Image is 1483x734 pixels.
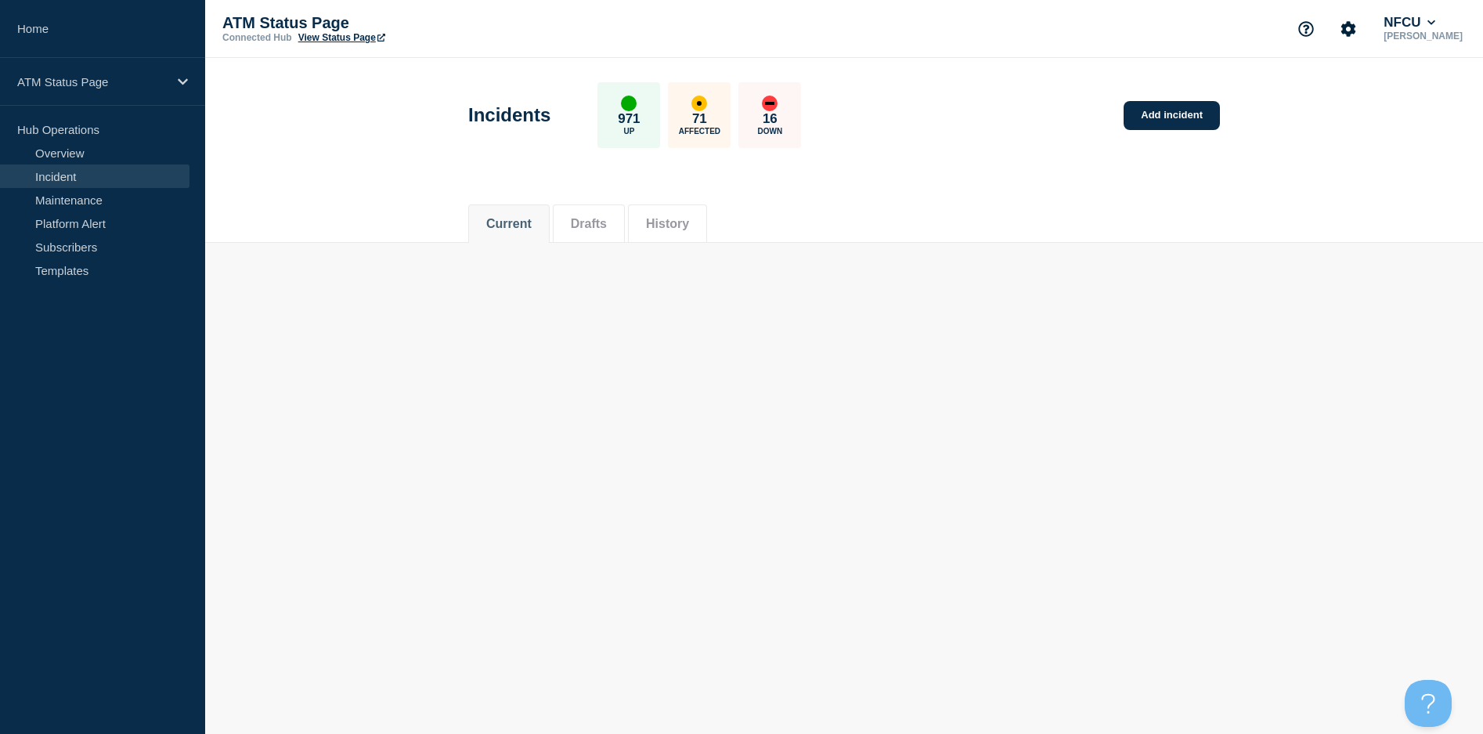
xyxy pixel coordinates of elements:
[762,96,778,111] div: down
[691,96,707,111] div: affected
[692,111,707,127] p: 71
[763,111,778,127] p: 16
[1380,31,1466,42] p: [PERSON_NAME]
[646,217,689,231] button: History
[298,32,385,43] a: View Status Page
[486,217,532,231] button: Current
[618,111,640,127] p: 971
[623,127,634,136] p: Up
[1124,101,1220,130] a: Add incident
[621,96,637,111] div: up
[758,127,783,136] p: Down
[571,217,607,231] button: Drafts
[222,32,292,43] p: Connected Hub
[1290,13,1322,45] button: Support
[1332,13,1365,45] button: Account settings
[222,14,536,32] p: ATM Status Page
[679,127,720,136] p: Affected
[17,75,168,89] p: ATM Status Page
[468,104,550,126] h1: Incidents
[1380,15,1438,31] button: NFCU
[1405,680,1452,727] iframe: Help Scout Beacon - Open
